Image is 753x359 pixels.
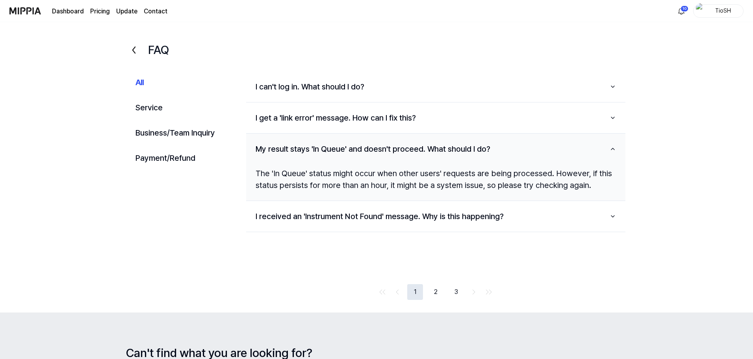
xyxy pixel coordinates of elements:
button: Service [128,97,227,119]
button: profileTioSH [693,4,744,18]
button: I get a 'link error' message. How can I fix this? [246,106,625,130]
button: All [128,71,227,93]
img: profile [696,3,705,19]
a: Update [116,7,137,16]
button: Business/Team Inquiry [128,122,227,144]
button: Payment/Refund [128,147,227,169]
h1: FAQ [148,41,625,59]
button: 알림10 [675,5,688,17]
div: My result stays 'In Queue' and doesn't proceed. What should I do? [246,161,625,197]
div: TioSH [708,6,738,15]
button: 2 [428,284,443,300]
div: The 'In Queue' status might occur when other users' requests are being processed. However, if thi... [246,161,625,197]
a: Dashboard [52,7,84,16]
button: 1 [407,284,423,300]
button: I can't log in. What should I do? [246,74,625,99]
button: Pricing [90,7,110,16]
a: Contact [144,7,167,16]
div: 10 [681,6,688,12]
button: I received an 'Instrument Not Found' message. Why is this happening? [246,204,625,229]
button: My result stays 'In Queue' and doesn't proceed. What should I do? [246,137,625,161]
button: 3 [448,284,464,300]
img: 알림 [677,6,686,16]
